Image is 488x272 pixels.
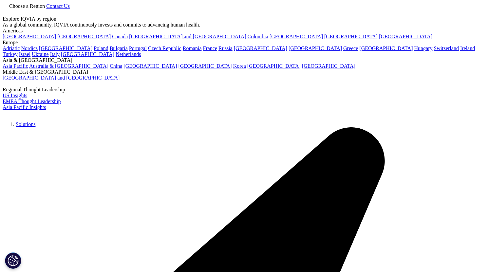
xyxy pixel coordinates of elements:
a: [GEOGRAPHIC_DATA] [324,34,378,39]
a: EMEA Thought Leadership [3,99,61,104]
a: Solutions [16,121,35,127]
a: Poland [94,45,108,51]
a: Contact Us [46,3,70,9]
a: [GEOGRAPHIC_DATA] [270,34,323,39]
div: Regional Thought Leadership [3,87,485,93]
a: Nordics [21,45,38,51]
a: [GEOGRAPHIC_DATA] [178,63,232,69]
a: US Insights [3,93,27,98]
a: Russia [218,45,233,51]
a: Korea [233,63,246,69]
a: Adriatic [3,45,20,51]
a: [GEOGRAPHIC_DATA] [61,51,114,57]
a: Portugal [129,45,147,51]
a: [GEOGRAPHIC_DATA] [302,63,355,69]
a: Switzerland [434,45,459,51]
a: Italy [50,51,60,57]
a: Turkey [3,51,18,57]
a: Hungary [414,45,432,51]
a: [GEOGRAPHIC_DATA] [57,34,111,39]
button: Configuración de cookies [5,252,21,269]
a: Bulgaria [110,45,128,51]
a: Ireland [460,45,475,51]
span: Choose a Region [9,3,45,9]
a: Australia & [GEOGRAPHIC_DATA] [29,63,108,69]
a: [GEOGRAPHIC_DATA] [379,34,432,39]
a: France [203,45,217,51]
a: Ukraine [32,51,49,57]
a: Czech Republic [148,45,181,51]
a: [GEOGRAPHIC_DATA] and [GEOGRAPHIC_DATA] [3,75,120,81]
a: Asia Pacific Insights [3,104,46,110]
a: [GEOGRAPHIC_DATA] [359,45,413,51]
a: Romania [183,45,202,51]
div: Americas [3,28,485,34]
a: Greece [343,45,358,51]
a: China [110,63,122,69]
a: [GEOGRAPHIC_DATA] [39,45,92,51]
a: [GEOGRAPHIC_DATA] [234,45,287,51]
div: Explore IQVIA by region [3,16,485,22]
a: Colombia [248,34,268,39]
a: [GEOGRAPHIC_DATA] [3,34,56,39]
a: [GEOGRAPHIC_DATA] [123,63,177,69]
div: Europe [3,40,485,45]
a: [GEOGRAPHIC_DATA] [247,63,301,69]
div: Asia & [GEOGRAPHIC_DATA] [3,57,485,63]
a: Canada [112,34,128,39]
a: [GEOGRAPHIC_DATA] and [GEOGRAPHIC_DATA] [129,34,246,39]
a: [GEOGRAPHIC_DATA] [289,45,342,51]
a: Asia Pacific [3,63,28,69]
div: Middle East & [GEOGRAPHIC_DATA] [3,69,485,75]
a: Israel [19,51,31,57]
div: As a global community, IQVIA continuously invests and commits to advancing human health. [3,22,485,28]
a: Netherlands [116,51,141,57]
